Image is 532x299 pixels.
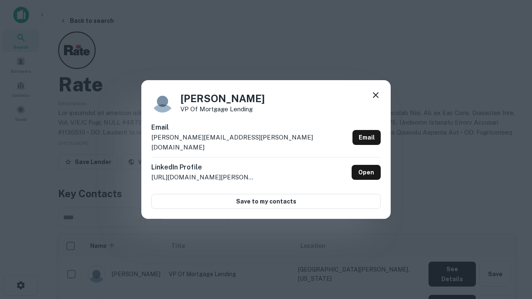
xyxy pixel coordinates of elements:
h4: [PERSON_NAME] [180,91,265,106]
a: Email [352,130,381,145]
h6: Email [151,123,349,132]
h6: LinkedIn Profile [151,162,255,172]
a: Open [352,165,381,180]
button: Save to my contacts [151,194,381,209]
iframe: Chat Widget [490,233,532,272]
p: [URL][DOMAIN_NAME][PERSON_NAME] [151,172,255,182]
p: VP of Mortgage Lending [180,106,265,112]
p: [PERSON_NAME][EMAIL_ADDRESS][PERSON_NAME][DOMAIN_NAME] [151,132,349,152]
img: 9c8pery4andzj6ohjkjp54ma2 [151,90,174,113]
